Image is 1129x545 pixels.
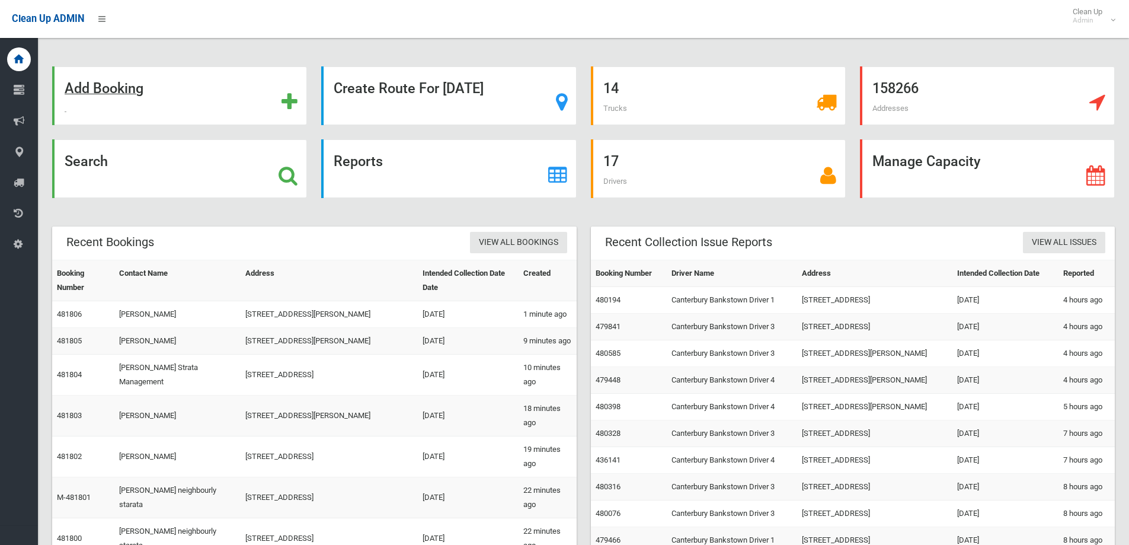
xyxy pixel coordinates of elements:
td: [DATE] [952,501,1058,527]
header: Recent Bookings [52,231,168,254]
a: 481806 [57,310,82,318]
td: Canterbury Bankstown Driver 1 [667,287,797,314]
a: Manage Capacity [860,139,1115,198]
a: 481802 [57,452,82,461]
td: Canterbury Bankstown Driver 4 [667,367,797,394]
th: Booking Number [52,260,114,301]
a: View All Bookings [470,232,567,254]
td: [PERSON_NAME] [114,396,241,436]
td: [STREET_ADDRESS][PERSON_NAME] [797,394,952,420]
span: Addresses [872,104,909,113]
td: 7 hours ago [1058,420,1115,447]
a: 481805 [57,336,82,345]
a: 480316 [596,482,621,491]
strong: Add Booking [65,80,143,97]
a: Create Route For [DATE] [321,66,576,125]
span: Trucks [603,104,627,113]
td: [STREET_ADDRESS] [241,436,418,477]
a: View All Issues [1023,232,1105,254]
td: 9 minutes ago [519,328,577,355]
strong: 158266 [872,80,919,97]
th: Contact Name [114,260,241,301]
td: [PERSON_NAME] neighbourly starata [114,477,241,518]
td: Canterbury Bankstown Driver 3 [667,314,797,340]
td: [PERSON_NAME] [114,301,241,328]
a: 480585 [596,349,621,358]
span: Clean Up ADMIN [12,13,84,24]
td: [PERSON_NAME] [114,328,241,355]
a: 480076 [596,509,621,518]
td: [DATE] [952,447,1058,474]
a: 479448 [596,375,621,384]
span: Drivers [603,177,627,186]
a: Reports [321,139,576,198]
td: [DATE] [952,420,1058,447]
td: [DATE] [952,314,1058,340]
small: Admin [1073,16,1102,25]
td: [DATE] [418,436,519,477]
strong: 14 [603,80,619,97]
td: [STREET_ADDRESS][PERSON_NAME] [241,301,418,328]
th: Created [519,260,577,301]
td: 19 minutes ago [519,436,577,477]
td: 4 hours ago [1058,287,1115,314]
a: 480194 [596,295,621,304]
a: 158266 Addresses [860,66,1115,125]
a: 17 Drivers [591,139,846,198]
th: Driver Name [667,260,797,287]
td: 8 hours ago [1058,501,1115,527]
td: Canterbury Bankstown Driver 4 [667,447,797,474]
th: Reported [1058,260,1115,287]
a: Search [52,139,307,198]
td: 18 minutes ago [519,396,577,436]
a: Add Booking [52,66,307,125]
td: [DATE] [418,355,519,396]
td: [STREET_ADDRESS] [241,477,418,518]
a: 480398 [596,402,621,411]
a: 481804 [57,370,82,379]
td: [STREET_ADDRESS] [797,447,952,474]
th: Booking Number [591,260,667,287]
th: Address [241,260,418,301]
td: 4 hours ago [1058,367,1115,394]
td: [DATE] [418,396,519,436]
td: Canterbury Bankstown Driver 3 [667,474,797,501]
td: [STREET_ADDRESS][PERSON_NAME] [241,396,418,436]
td: [STREET_ADDRESS][PERSON_NAME] [797,367,952,394]
th: Intended Collection Date Date [418,260,519,301]
strong: Create Route For [DATE] [334,80,484,97]
strong: 17 [603,153,619,170]
td: 1 minute ago [519,301,577,328]
td: 7 hours ago [1058,447,1115,474]
td: [STREET_ADDRESS] [797,420,952,447]
header: Recent Collection Issue Reports [591,231,786,254]
strong: Reports [334,153,383,170]
td: [DATE] [418,301,519,328]
td: [STREET_ADDRESS] [797,314,952,340]
a: 480328 [596,429,621,438]
td: [DATE] [418,477,519,518]
a: M-481801 [57,493,91,502]
a: 436141 [596,455,621,464]
td: Canterbury Bankstown Driver 3 [667,501,797,527]
td: [STREET_ADDRESS] [241,355,418,396]
td: [STREET_ADDRESS][PERSON_NAME] [241,328,418,355]
th: Intended Collection Date [952,260,1058,287]
td: 5 hours ago [1058,394,1115,420]
td: 4 hours ago [1058,314,1115,340]
td: [STREET_ADDRESS] [797,287,952,314]
a: 14 Trucks [591,66,846,125]
th: Address [797,260,952,287]
td: 22 minutes ago [519,477,577,518]
td: [STREET_ADDRESS] [797,501,952,527]
td: [STREET_ADDRESS] [797,474,952,501]
td: [DATE] [952,474,1058,501]
td: [STREET_ADDRESS][PERSON_NAME] [797,340,952,367]
td: [DATE] [952,287,1058,314]
td: [DATE] [952,367,1058,394]
td: [PERSON_NAME] Strata Management [114,355,241,396]
td: [DATE] [952,340,1058,367]
td: 10 minutes ago [519,355,577,396]
td: Canterbury Bankstown Driver 3 [667,340,797,367]
a: 481803 [57,411,82,420]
